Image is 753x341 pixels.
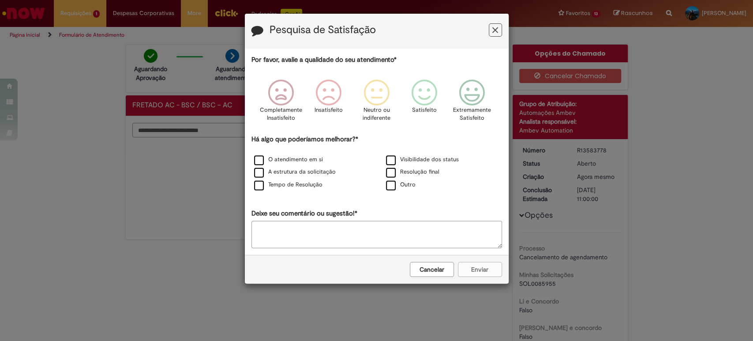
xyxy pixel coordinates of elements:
label: A estrutura da solicitação [254,168,336,176]
label: O atendimento em si [254,155,323,164]
div: Há algo que poderíamos melhorar?* [251,135,502,192]
p: Completamente Insatisfeito [260,106,302,122]
div: Insatisfeito [306,73,351,133]
label: Visibilidade dos status [386,155,459,164]
label: Pesquisa de Satisfação [270,24,376,36]
label: Por favor, avalie a qualidade do seu atendimento* [251,55,397,64]
label: Tempo de Resolução [254,181,322,189]
div: Neutro ou indiferente [354,73,399,133]
p: Insatisfeito [315,106,343,114]
p: Satisfeito [412,106,437,114]
label: Resolução final [386,168,439,176]
label: Outro [386,181,416,189]
p: Extremamente Satisfeito [453,106,491,122]
div: Completamente Insatisfeito [258,73,303,133]
p: Neutro ou indiferente [360,106,392,122]
div: Extremamente Satisfeito [450,73,495,133]
button: Cancelar [410,262,454,277]
label: Deixe seu comentário ou sugestão!* [251,209,357,218]
div: Satisfeito [402,73,447,133]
